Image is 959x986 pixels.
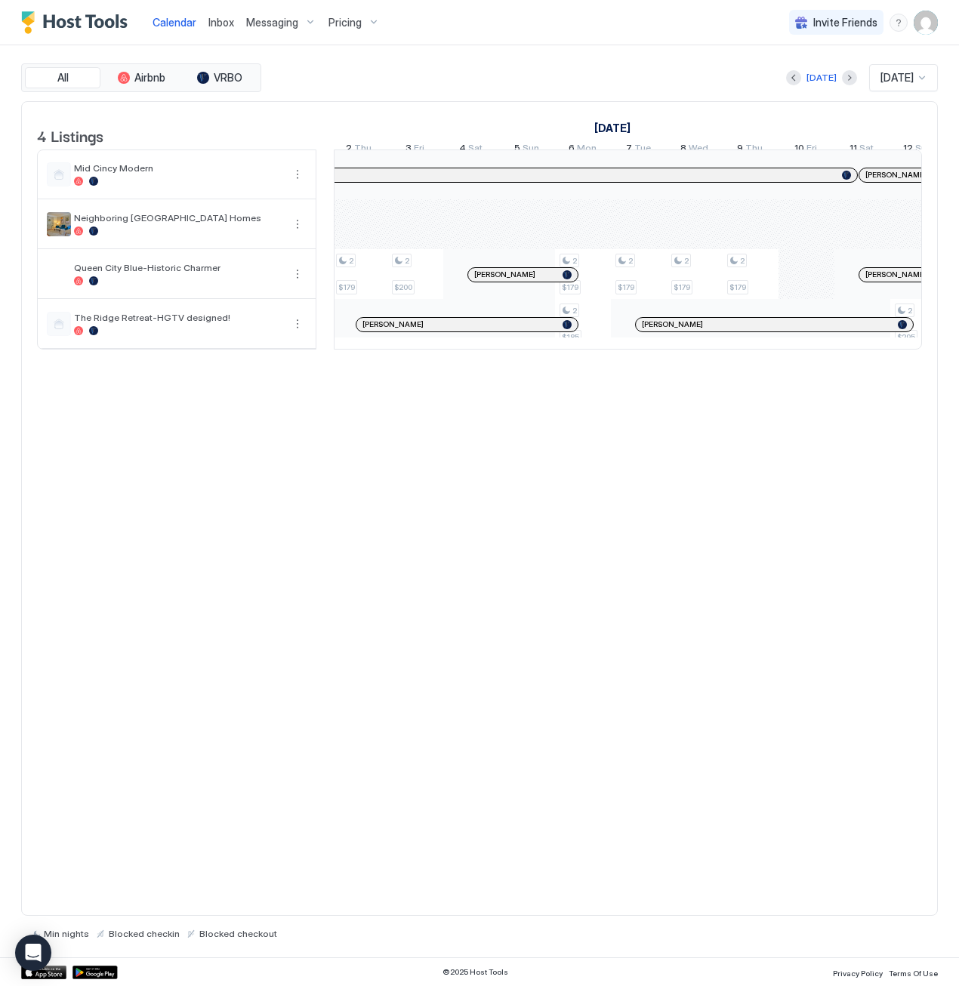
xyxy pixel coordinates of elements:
[674,282,690,292] span: $179
[813,16,877,29] span: Invite Friends
[897,332,915,342] span: $295
[109,928,180,939] span: Blocked checkin
[889,964,938,980] a: Terms Of Use
[689,142,708,158] span: Wed
[680,142,686,158] span: 8
[889,969,938,978] span: Terms Of Use
[214,71,242,85] span: VRBO
[908,306,912,316] span: 2
[442,967,508,977] span: © 2025 Host Tools
[591,117,634,139] a: October 1, 2025
[25,67,100,88] button: All
[342,139,375,161] a: October 2, 2025
[791,139,821,161] a: October 10, 2025
[569,142,575,158] span: 6
[459,142,466,158] span: 4
[199,928,277,939] span: Blocked checkout
[405,142,412,158] span: 3
[577,142,597,158] span: Mon
[865,170,927,180] span: [PERSON_NAME]
[833,969,883,978] span: Privacy Policy
[684,256,689,266] span: 2
[562,332,579,342] span: $185
[915,142,932,158] span: Sun
[565,139,600,161] a: October 6, 2025
[47,262,71,286] div: listing image
[21,11,134,34] a: Host Tools Logo
[677,139,712,161] a: October 8, 2025
[15,935,51,971] div: Open Intercom Messenger
[44,928,89,939] span: Min nights
[47,212,71,236] div: listing image
[562,282,578,292] span: $179
[74,212,282,223] span: Neighboring [GEOGRAPHIC_DATA] Homes
[402,139,428,161] a: October 3, 2025
[208,16,234,29] span: Inbox
[328,16,362,29] span: Pricing
[346,142,352,158] span: 2
[354,142,372,158] span: Thu
[182,67,257,88] button: VRBO
[246,16,298,29] span: Messaging
[21,63,261,92] div: tab-group
[414,142,424,158] span: Fri
[134,71,165,85] span: Airbnb
[405,256,409,266] span: 2
[74,312,282,323] span: The Ridge Retreat-HGTV designed!
[514,142,520,158] span: 5
[153,16,196,29] span: Calendar
[899,139,936,161] a: October 12, 2025
[288,165,307,183] div: menu
[903,142,913,158] span: 12
[880,71,914,85] span: [DATE]
[57,71,69,85] span: All
[794,142,804,158] span: 10
[850,142,857,158] span: 11
[890,14,908,32] div: menu
[362,319,424,329] span: [PERSON_NAME]
[733,139,766,161] a: October 9, 2025
[288,215,307,233] button: More options
[72,966,118,979] a: Google Play Store
[806,142,817,158] span: Fri
[859,142,874,158] span: Sat
[914,11,938,35] div: User profile
[510,139,543,161] a: October 5, 2025
[474,270,535,279] span: [PERSON_NAME]
[628,256,633,266] span: 2
[786,70,801,85] button: Previous month
[103,67,179,88] button: Airbnb
[288,265,307,283] button: More options
[288,215,307,233] div: menu
[642,319,703,329] span: [PERSON_NAME]
[74,162,282,174] span: Mid Cincy Modern
[37,124,103,146] span: 4 Listings
[572,256,577,266] span: 2
[842,70,857,85] button: Next month
[349,256,353,266] span: 2
[208,14,234,30] a: Inbox
[740,256,745,266] span: 2
[729,282,746,292] span: $179
[288,265,307,283] div: menu
[455,139,486,161] a: October 4, 2025
[626,142,632,158] span: 7
[833,964,883,980] a: Privacy Policy
[288,315,307,333] div: menu
[806,71,837,85] div: [DATE]
[288,315,307,333] button: More options
[618,282,634,292] span: $179
[394,282,412,292] span: $200
[74,262,282,273] span: Queen City Blue-Historic Charmer
[622,139,655,161] a: October 7, 2025
[846,139,877,161] a: October 11, 2025
[21,966,66,979] a: App Store
[288,165,307,183] button: More options
[523,142,539,158] span: Sun
[737,142,743,158] span: 9
[468,142,483,158] span: Sat
[745,142,763,158] span: Thu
